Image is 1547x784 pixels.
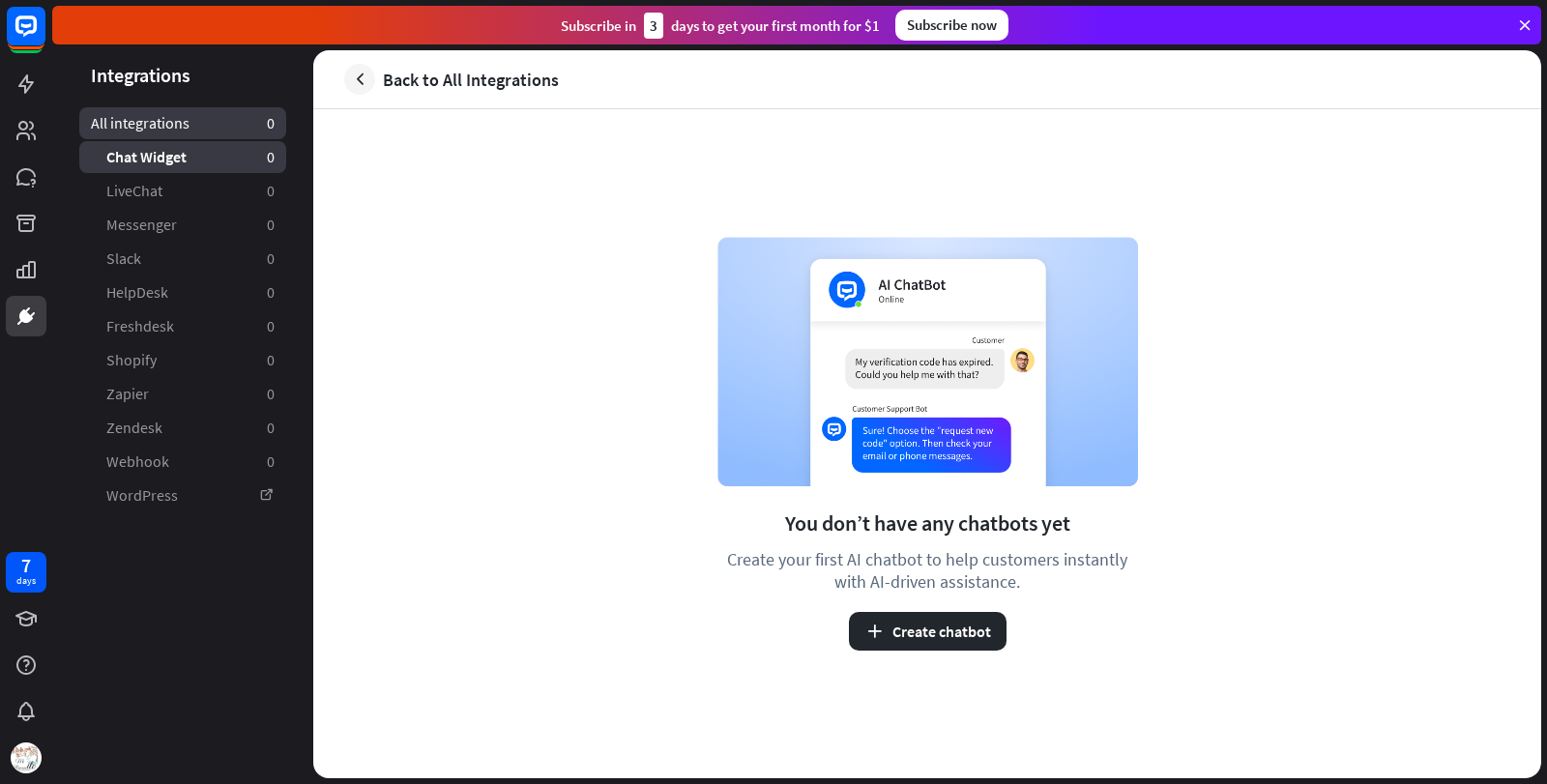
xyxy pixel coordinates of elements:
aside: 0 [267,282,275,303]
button: Create chatbot [849,612,1007,651]
span: Back to All Integrations [383,69,559,91]
div: You don’t have any chatbots yet [785,509,1070,537]
span: Chat Widget [106,147,187,167]
aside: 0 [267,451,275,472]
a: HelpDesk 0 [79,276,286,308]
aside: 0 [267,248,275,269]
div: Subscribe in days to get your first month for $1 [561,13,880,39]
aside: 0 [267,147,275,167]
a: Shopify 0 [79,344,286,376]
button: Open LiveChat chat widget [15,8,73,66]
header: Integrations [52,62,313,88]
a: All integrations 0 [79,107,286,139]
span: LiveChat [106,181,162,201]
img: chatbot example image [717,237,1138,486]
div: days [16,574,36,588]
a: Messenger 0 [79,209,286,241]
a: Slack 0 [79,243,286,275]
a: Zendesk 0 [79,412,286,444]
a: 7 days [6,552,46,593]
span: All integrations [91,113,190,133]
aside: 0 [267,350,275,370]
div: Create your first AI chatbot to help customers instantly with AI-driven assistance. [717,548,1138,593]
a: LiveChat 0 [79,175,286,207]
span: Webhook [106,451,169,472]
aside: 0 [267,384,275,404]
aside: 0 [267,181,275,201]
span: Messenger [106,215,177,235]
div: 3 [644,13,663,39]
span: HelpDesk [106,282,168,303]
a: Zapier 0 [79,378,286,410]
div: Subscribe now [895,10,1008,41]
aside: 0 [267,316,275,336]
aside: 0 [267,215,275,235]
aside: 0 [267,418,275,438]
aside: 0 [267,113,275,133]
div: 7 [21,557,31,574]
a: Freshdesk 0 [79,310,286,342]
span: Zapier [106,384,149,404]
span: Zendesk [106,418,162,438]
a: WordPress [79,479,286,511]
a: Webhook 0 [79,446,286,478]
span: Freshdesk [106,316,174,336]
a: Back to All Integrations [344,64,559,95]
span: Slack [106,248,141,269]
span: Shopify [106,350,157,370]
